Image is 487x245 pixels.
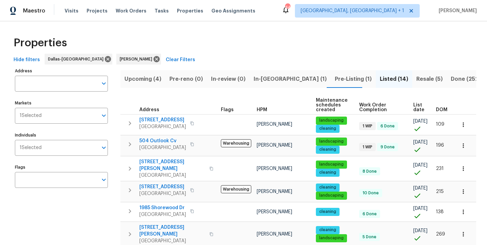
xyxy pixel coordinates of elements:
span: 10 Done [360,190,381,196]
span: cleaning [317,227,339,233]
span: [PERSON_NAME] [257,232,292,237]
span: [STREET_ADDRESS] [139,117,186,123]
span: [GEOGRAPHIC_DATA] [139,211,186,218]
span: Work Orders [116,7,146,14]
span: landscaping [317,118,346,123]
span: 231 [436,166,444,171]
button: Clear Filters [163,54,198,66]
span: landscaping [317,139,346,144]
span: 269 [436,232,445,237]
span: 109 [436,122,444,127]
span: landscaping [317,193,346,198]
span: Done (252) [451,74,481,84]
span: [PERSON_NAME] [436,7,477,14]
span: [DATE] [413,228,427,233]
span: Hide filters [14,56,40,64]
span: Listed (14) [380,74,408,84]
span: Flags [221,107,234,112]
span: Pre-Listing (1) [335,74,372,84]
button: Open [99,111,109,120]
span: 504 Outlook Cv [139,138,186,144]
span: [STREET_ADDRESS] [139,183,186,190]
span: Geo Assignments [211,7,255,14]
span: [GEOGRAPHIC_DATA] [139,190,186,197]
button: Open [99,143,109,152]
span: [DATE] [413,186,427,191]
span: Maestro [23,7,45,14]
span: In-review (0) [211,74,246,84]
span: cleaning [317,185,339,190]
span: 1 WIP [360,144,375,150]
span: 8 Done [360,169,379,174]
div: Dallas-[GEOGRAPHIC_DATA] [45,54,112,65]
span: Work Order Completion [359,103,402,112]
span: cleaning [317,170,339,175]
span: Upcoming (4) [124,74,161,84]
span: Warehousing [221,139,251,147]
span: [STREET_ADDRESS][PERSON_NAME] [139,158,205,172]
span: landscaping [317,162,346,167]
span: cleaning [317,147,339,152]
span: [GEOGRAPHIC_DATA] [139,172,205,179]
span: Visits [65,7,78,14]
span: Tasks [155,8,169,13]
span: [GEOGRAPHIC_DATA] [139,238,205,244]
span: [DATE] [413,140,427,145]
span: 9 Done [378,144,397,150]
span: [DATE] [413,206,427,211]
span: [GEOGRAPHIC_DATA] [139,144,186,151]
span: 215 [436,189,444,194]
span: 1 WIP [360,123,375,129]
span: 1 Selected [20,145,42,151]
span: 5 Done [360,234,379,240]
span: Projects [87,7,108,14]
span: landscaping [317,235,346,241]
span: 6 Done [378,123,397,129]
span: [PERSON_NAME] [257,189,292,194]
span: Pre-reno (0) [169,74,203,84]
button: Hide filters [11,54,43,66]
span: Properties [14,40,67,46]
span: 6 Done [360,211,379,217]
span: [DATE] [413,163,427,168]
label: Markets [15,101,108,105]
span: 196 [436,143,444,148]
span: [PERSON_NAME] [257,143,292,148]
span: HPM [257,107,267,112]
span: [GEOGRAPHIC_DATA], [GEOGRAPHIC_DATA] + 1 [301,7,404,14]
span: Address [139,107,159,112]
button: Open [99,175,109,185]
span: List date [413,103,424,112]
div: 44 [285,4,290,11]
span: In-[GEOGRAPHIC_DATA] (1) [254,74,327,84]
span: [DATE] [413,119,427,124]
span: [PERSON_NAME] [257,122,292,127]
span: DOM [436,107,447,112]
label: Flags [15,165,108,169]
span: Properties [177,7,203,14]
span: Resale (5) [416,74,443,84]
span: Clear Filters [166,56,195,64]
span: [PERSON_NAME] [120,56,155,63]
span: 1985 Shorewood Dr [139,204,186,211]
span: [STREET_ADDRESS][PERSON_NAME] [139,224,205,238]
label: Address [15,69,108,73]
span: Dallas-[GEOGRAPHIC_DATA] [48,56,106,63]
span: Warehousing [221,185,251,193]
span: [PERSON_NAME] [257,166,292,171]
div: [PERSON_NAME] [116,54,161,65]
button: Open [99,79,109,88]
span: cleaning [317,126,339,131]
span: Maintenance schedules created [316,98,348,112]
span: cleaning [317,209,339,215]
span: 1 Selected [20,113,42,119]
span: [GEOGRAPHIC_DATA] [139,123,186,130]
span: [PERSON_NAME] [257,210,292,214]
label: Individuals [15,133,108,137]
span: 138 [436,210,444,214]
